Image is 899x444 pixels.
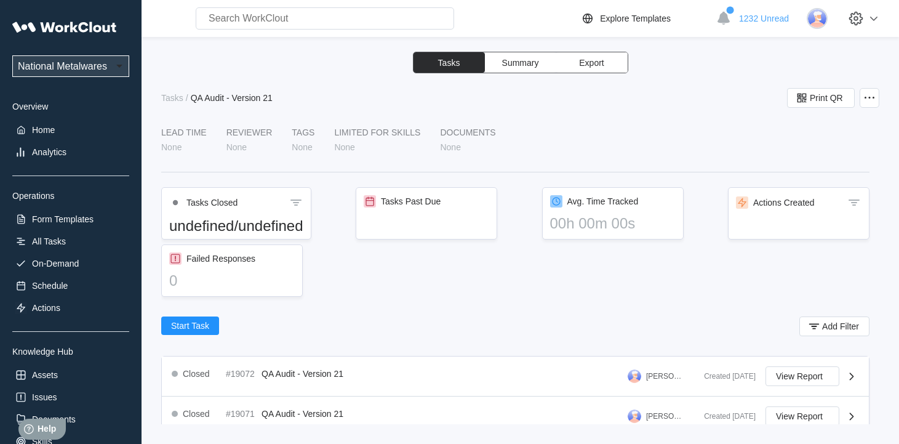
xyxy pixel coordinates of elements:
div: Analytics [32,147,66,157]
div: Tasks [161,93,183,103]
img: user-3.png [628,369,641,383]
div: [PERSON_NAME] [646,412,684,421]
a: On-Demand [12,255,129,272]
span: View Report [776,372,823,381]
a: Home [12,121,129,139]
span: Export [579,59,604,67]
button: Export [556,52,628,73]
div: Avg. Time Tracked [567,196,639,206]
button: Add Filter [799,317,869,336]
div: Closed [183,409,210,419]
a: Assets [12,366,129,384]
a: Issues [12,389,129,406]
div: 00h 00m 00s [550,215,676,232]
div: On-Demand [32,259,79,268]
div: 0 [169,272,295,289]
a: Schedule [12,277,129,294]
button: View Report [765,406,839,426]
a: Documents [12,411,129,428]
div: None [334,142,354,152]
input: Search WorkClout [196,7,454,30]
a: Analytics [12,143,129,161]
div: Assets [32,370,58,380]
div: None [161,142,182,152]
div: QA Audit - Version 21 [191,93,273,103]
a: Form Templates [12,211,129,228]
div: #19072 [226,369,257,379]
div: Overview [12,102,129,111]
div: LIMITED FOR SKILLS [334,127,420,137]
button: Start Task [161,317,219,335]
div: Created [DATE] [694,412,756,421]
span: Print QR [810,94,843,102]
div: Tasks Closed [186,198,238,208]
div: Actions [32,303,60,313]
div: Operations [12,191,129,201]
div: / [186,93,188,103]
button: Tasks [414,52,485,73]
button: View Report [765,366,839,386]
span: Add Filter [822,322,859,331]
div: Home [32,125,55,135]
div: None [440,142,460,152]
div: Form Templates [32,214,94,224]
div: Explore Templates [600,14,671,23]
a: Actions [12,299,129,317]
span: QA Audit - Version 21 [262,409,343,419]
div: None [226,142,247,152]
div: Tags [292,127,314,137]
span: 1232 Unread [739,14,789,23]
div: Knowledge Hub [12,347,129,357]
a: Closed#19071QA Audit - Version 21[PERSON_NAME]Created [DATE]View Report [162,397,869,437]
div: Failed Responses [186,254,255,264]
div: [PERSON_NAME] [646,372,684,381]
button: Summary [485,52,556,73]
div: Actions Created [753,198,815,208]
span: Start Task [171,321,209,330]
div: All Tasks [32,236,66,246]
img: user-3.png [628,410,641,423]
div: Reviewer [226,127,273,137]
div: Closed [183,369,210,379]
a: Explore Templates [580,11,710,26]
div: Tasks Past Due [381,196,441,206]
div: Created [DATE] [694,372,756,381]
span: Summary [502,59,539,67]
div: #19071 [226,409,257,419]
div: undefined/undefined [169,217,303,235]
a: Tasks [161,93,186,103]
div: None [292,142,312,152]
div: Documents [440,127,495,137]
span: Tasks [438,59,460,67]
span: QA Audit - Version 21 [262,369,343,379]
a: All Tasks [12,233,129,250]
div: Issues [32,392,57,402]
span: View Report [776,412,823,421]
img: user-3.png [807,8,828,29]
div: Schedule [32,281,68,291]
button: Print QR [787,88,855,108]
a: Closed#19072QA Audit - Version 21[PERSON_NAME]Created [DATE]View Report [162,357,869,397]
div: LEAD TIME [161,127,207,137]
